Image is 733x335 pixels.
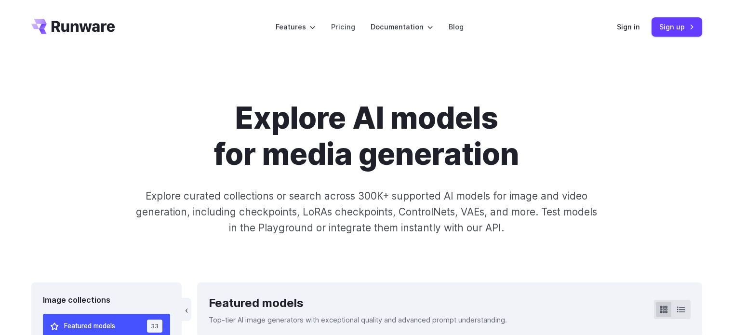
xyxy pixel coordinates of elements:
label: Documentation [371,21,433,32]
div: Image collections [43,294,171,307]
label: Features [276,21,316,32]
p: Top-tier AI image generators with exceptional quality and advanced prompt understanding. [209,314,507,325]
div: Featured models [209,294,507,312]
a: Blog [449,21,464,32]
span: 33 [147,320,162,333]
h1: Explore AI models for media generation [98,100,635,173]
a: Sign in [617,21,640,32]
p: Explore curated collections or search across 300K+ supported AI models for image and video genera... [132,188,601,236]
a: Pricing [331,21,355,32]
a: Sign up [652,17,702,36]
a: Go to / [31,19,115,34]
button: ‹ [182,298,191,321]
span: Featured models [64,321,115,332]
